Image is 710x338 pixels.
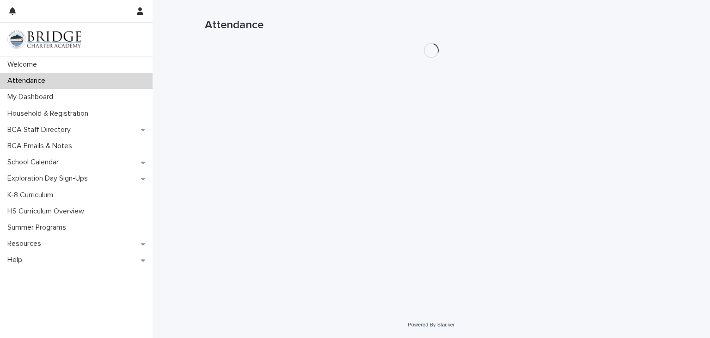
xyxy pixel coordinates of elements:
[4,256,30,264] p: Help
[4,239,49,248] p: Resources
[4,109,96,118] p: Household & Registration
[7,30,81,49] img: V1C1m3IdTEidaUdm9Hs0
[4,93,61,101] p: My Dashboard
[4,142,80,150] p: BCA Emails & Notes
[408,322,454,327] a: Powered By Stacker
[4,174,95,183] p: Exploration Day Sign-Ups
[4,223,73,232] p: Summer Programs
[4,125,78,134] p: BCA Staff Directory
[4,76,53,85] p: Attendance
[4,158,66,167] p: School Calendar
[4,207,92,216] p: HS Curriculum Overview
[4,60,44,69] p: Welcome
[4,191,61,200] p: K-8 Curriculum
[205,19,658,32] h1: Attendance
